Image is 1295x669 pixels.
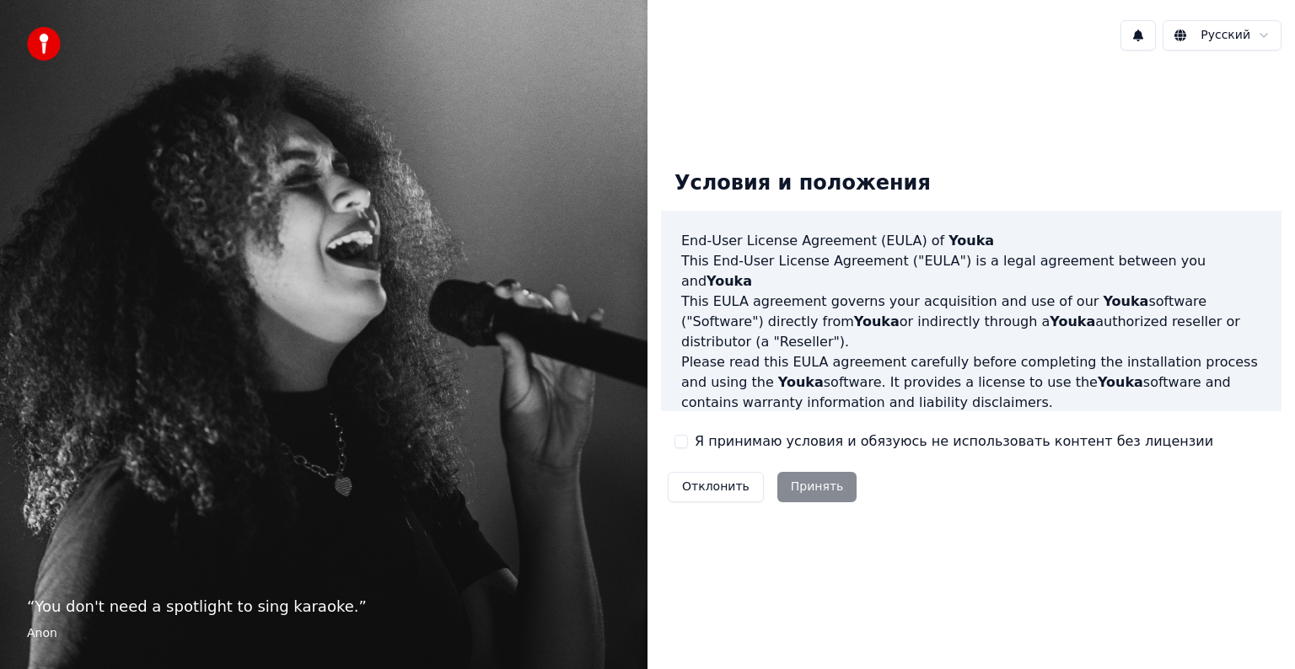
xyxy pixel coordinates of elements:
span: Youka [707,273,752,289]
label: Я принимаю условия и обязуюсь не использовать контент без лицензии [695,431,1213,452]
p: “ You don't need a spotlight to sing karaoke. ” [27,595,621,618]
span: Youka [1050,313,1095,329]
footer: Anon [27,625,621,642]
span: Youka [778,374,824,390]
span: Youka [948,233,994,249]
span: Youka [854,313,900,329]
h3: End-User License Agreement (EULA) of [681,231,1261,251]
span: Youka [1098,374,1143,390]
p: Please read this EULA agreement carefully before completing the installation process and using th... [681,352,1261,413]
button: Отклонить [668,472,764,502]
div: Условия и положения [661,157,944,211]
img: youka [27,27,61,61]
span: Youka [1103,293,1148,309]
p: This End-User License Agreement ("EULA") is a legal agreement between you and [681,251,1261,292]
p: This EULA agreement governs your acquisition and use of our software ("Software") directly from o... [681,292,1261,352]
